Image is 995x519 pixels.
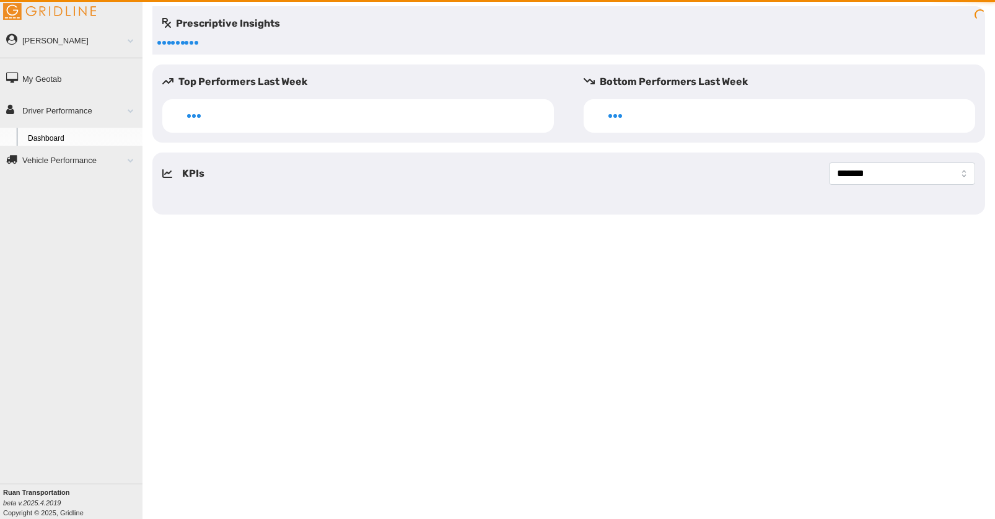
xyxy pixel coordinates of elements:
i: beta v.2025.4.2019 [3,499,61,507]
a: Dashboard [22,128,142,150]
h5: Prescriptive Insights [162,16,280,31]
h5: KPIs [182,166,204,181]
h5: Top Performers Last Week [162,74,564,89]
div: Copyright © 2025, Gridline [3,487,142,518]
h5: Bottom Performers Last Week [584,74,985,89]
b: Ruan Transportation [3,489,70,496]
img: Gridline [3,3,96,20]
